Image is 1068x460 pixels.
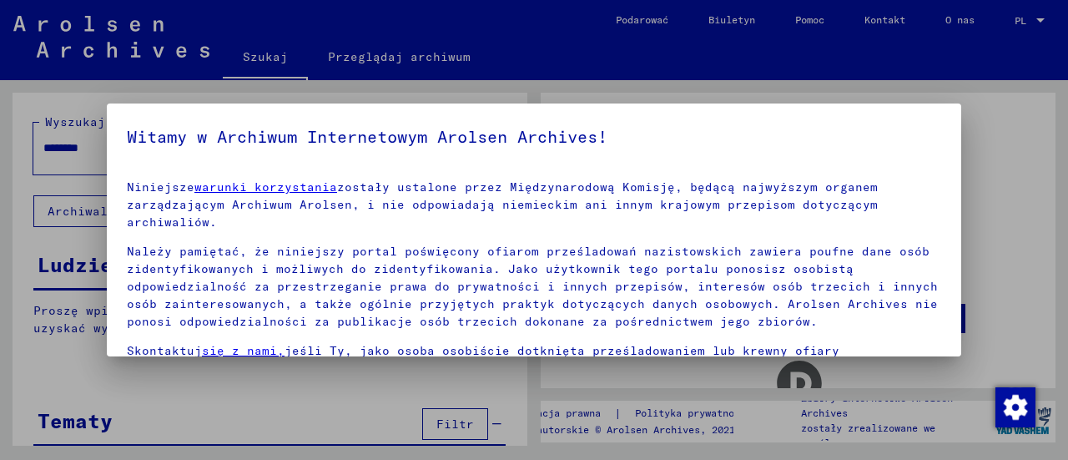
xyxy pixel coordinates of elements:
[127,343,202,358] font: Skontaktuj
[127,179,194,195] font: Niniejsze
[127,179,878,230] font: zostały ustalone przez Międzynarodową Komisję, będącą najwyższym organem zarządzającym Archiwum A...
[127,343,870,376] font: jeśli Ty, jako osoba osobiście dotknięta prześladowaniem lub krewny ofiary prześladowań, nie wyra...
[194,179,337,195] a: warunki korzystania
[202,343,285,358] a: się z nami,
[127,126,607,147] font: Witamy w Archiwum Internetowym Arolsen Archives!
[995,387,1035,427] img: Zmiana zgody
[127,244,938,329] font: Należy pamiętać, że niniejszy portal poświęcony ofiarom prześladowań nazistowskich zawiera poufne...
